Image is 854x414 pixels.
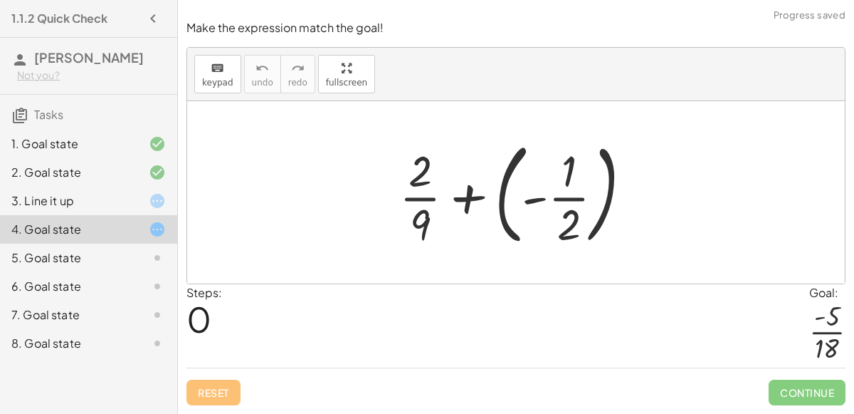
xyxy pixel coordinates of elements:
[280,55,315,93] button: redoredo
[774,9,845,23] span: Progress saved
[149,192,166,209] i: Task started.
[34,107,63,122] span: Tasks
[149,164,166,181] i: Task finished and correct.
[34,49,144,66] span: [PERSON_NAME]
[11,192,126,209] div: 3. Line it up
[17,68,166,83] div: Not you?
[11,278,126,295] div: 6. Goal state
[255,60,269,77] i: undo
[11,164,126,181] div: 2. Goal state
[11,306,126,324] div: 7. Goal state
[11,10,107,27] h4: 1.1.2 Quick Check
[288,78,307,88] span: redo
[149,221,166,238] i: Task started.
[11,135,126,152] div: 1. Goal state
[149,135,166,152] i: Task finished and correct.
[211,60,224,77] i: keyboard
[318,55,375,93] button: fullscreen
[326,78,367,88] span: fullscreen
[11,249,126,266] div: 5. Goal state
[149,335,166,352] i: Task not started.
[149,306,166,324] i: Task not started.
[11,335,126,352] div: 8. Goal state
[202,78,233,88] span: keypad
[11,221,126,238] div: 4. Goal state
[186,297,211,341] span: 0
[186,285,222,300] label: Steps:
[149,278,166,295] i: Task not started.
[149,249,166,266] i: Task not started.
[252,78,273,88] span: undo
[186,20,845,36] p: Make the expression match the goal!
[244,55,281,93] button: undoundo
[194,55,241,93] button: keyboardkeypad
[809,284,845,301] div: Goal:
[291,60,305,77] i: redo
